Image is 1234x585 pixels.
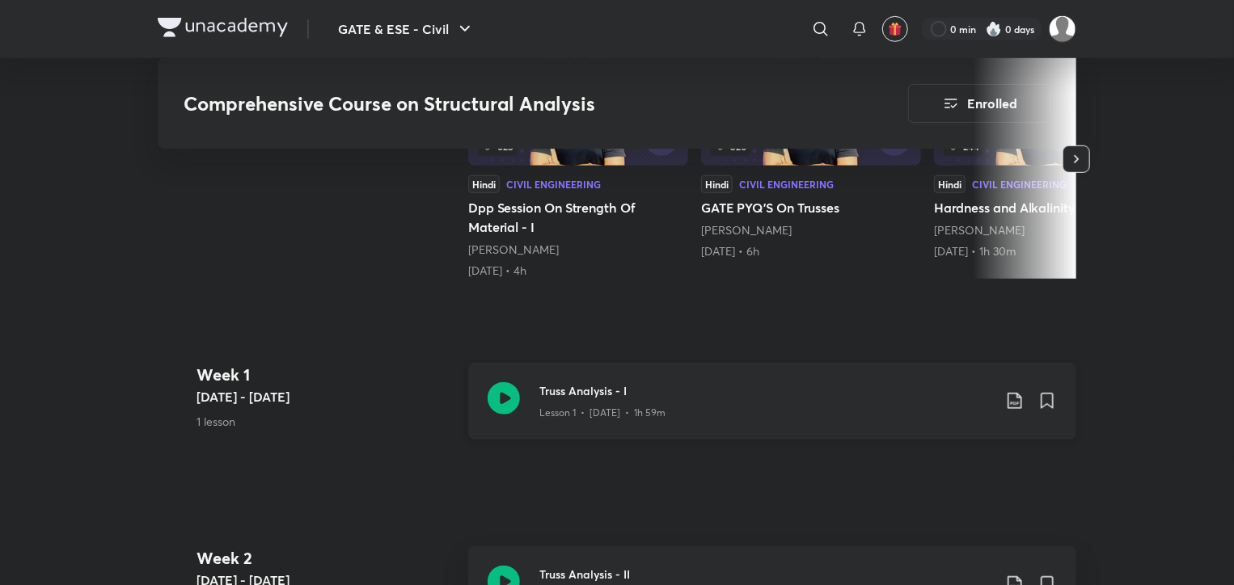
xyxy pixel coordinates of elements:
[539,406,666,420] p: Lesson 1 • [DATE] • 1h 59m
[934,222,1154,238] div: Abhishek Kumar
[972,179,1067,189] div: Civil Engineering
[701,198,921,217] h5: GATE PYQ'S On Trusses
[739,179,834,189] div: Civil Engineering
[158,18,288,37] img: Company Logo
[197,363,455,387] h4: Week 1
[882,16,908,42] button: avatar
[184,92,817,116] h3: Comprehensive Course on Structural Analysis
[506,179,601,189] div: Civil Engineering
[468,40,688,279] a: Dpp Session On Strength Of Material - I
[701,175,733,193] div: Hindi
[197,413,455,430] p: 1 lesson
[934,40,1154,259] a: Hardness and Alkalinity
[468,263,688,279] div: 18th Mar • 4h
[1049,15,1076,43] img: jai
[986,21,1002,37] img: streak
[934,222,1025,238] a: [PERSON_NAME]
[701,243,921,259] div: 27th May • 6h
[701,222,921,238] div: Abhishek Kumar
[158,18,288,41] a: Company Logo
[468,242,559,257] a: [PERSON_NAME]
[701,40,921,259] a: GATE PYQ'S On Trusses
[197,387,455,406] h5: [DATE] - [DATE]
[468,40,688,279] a: 625HindiCivil EngineeringDpp Session On Strength Of Material - I[PERSON_NAME][DATE] • 4h
[934,243,1154,259] div: 29th Jun • 1h 30m
[328,13,484,45] button: GATE & ESE - Civil
[197,546,455,570] h4: Week 2
[468,363,1076,459] a: Truss Analysis - ILesson 1 • [DATE] • 1h 59m
[539,382,992,399] h3: Truss Analysis - I
[468,242,688,258] div: Abhishek Kumar
[468,198,688,237] h5: Dpp Session On Strength Of Material - I
[908,84,1050,123] button: Enrolled
[934,40,1154,259] a: 244HindiCivil EngineeringHardness and Alkalinity[PERSON_NAME][DATE] • 1h 30m
[888,22,902,36] img: avatar
[934,198,1154,217] h5: Hardness and Alkalinity
[701,40,921,259] a: 320HindiCivil EngineeringGATE PYQ'S On Trusses[PERSON_NAME][DATE] • 6h
[701,222,792,238] a: [PERSON_NAME]
[468,175,500,193] div: Hindi
[539,566,992,583] h3: Truss Analysis - II
[934,175,966,193] div: Hindi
